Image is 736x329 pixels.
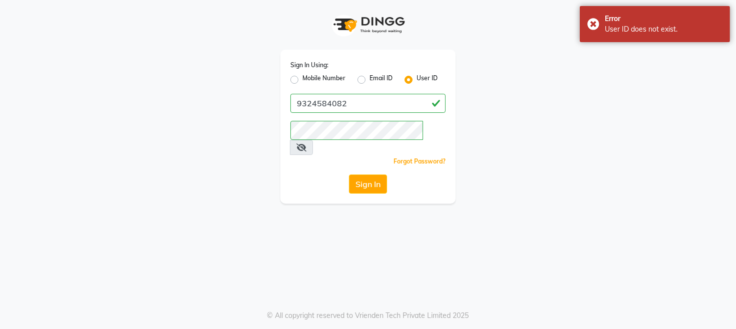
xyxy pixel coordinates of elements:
a: Forgot Password? [394,157,446,165]
label: Email ID [370,74,393,86]
div: Error [605,14,722,24]
label: Sign In Using: [290,61,328,70]
div: User ID does not exist. [605,24,722,35]
input: Username [290,121,423,140]
button: Sign In [349,175,387,194]
label: Mobile Number [302,74,345,86]
label: User ID [417,74,438,86]
img: logo1.svg [328,10,408,40]
input: Username [290,94,446,113]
